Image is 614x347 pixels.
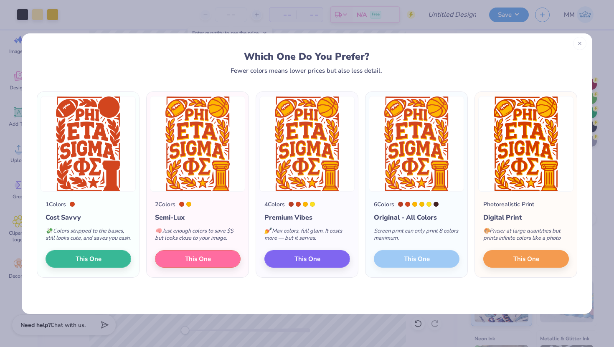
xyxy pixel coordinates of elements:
button: This One [155,250,241,268]
div: 7549 C [303,202,308,207]
span: This One [513,254,539,263]
div: 7599 C [289,202,294,207]
div: Fewer colors means lower prices but also less detail. [231,67,382,74]
button: This One [483,250,569,268]
div: 173 C [405,202,410,207]
span: This One [76,254,101,263]
div: Max colors, full glam. It costs more — but it serves. [264,223,350,250]
div: Photorealistic Print [483,200,534,209]
div: 6 Colors [374,200,394,209]
div: 7599 C [398,202,403,207]
div: 2 Colors [155,200,175,209]
div: Screen print can only print 8 colors maximum. [374,223,459,250]
div: Digital Print [483,213,569,223]
span: 💅 [264,227,271,235]
div: Premium Vibes [264,213,350,223]
button: This One [264,250,350,268]
span: 💸 [46,227,52,235]
div: 1 Colors [46,200,66,209]
div: 107 C [426,202,431,207]
span: 🎨 [483,227,490,235]
span: This One [294,254,320,263]
div: 173 C [70,202,75,207]
div: 107 C [310,202,315,207]
div: 7408 C [419,202,424,207]
div: 4 Colors [264,200,285,209]
div: Pricier at large quantities but prints infinite colors like a photo [483,223,569,250]
img: Photorealistic preview [478,96,573,192]
button: This One [46,250,131,268]
div: Original - All Colors [374,213,459,223]
div: 4975 C [434,202,439,207]
div: Cost Savvy [46,213,131,223]
img: 2 color option [150,96,245,192]
div: 7549 C [186,202,191,207]
div: Which One Do You Prefer? [45,51,569,62]
div: 173 C [179,202,184,207]
img: 4 color option [259,96,355,192]
div: 173 C [296,202,301,207]
img: 6 color option [369,96,464,192]
div: 7549 C [412,202,417,207]
span: 🧠 [155,227,162,235]
div: Colors stripped to the basics, still looks cute, and saves you cash. [46,223,131,250]
div: Just enough colors to save $$ but looks close to your image. [155,223,241,250]
div: Semi-Lux [155,213,241,223]
img: 1 color option [41,96,136,192]
span: This One [185,254,211,263]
